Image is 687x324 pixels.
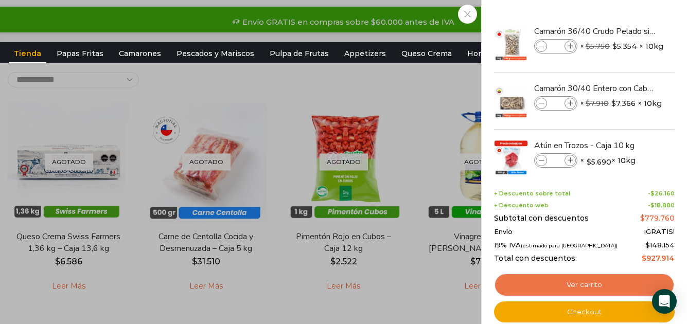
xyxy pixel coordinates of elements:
span: × × 10kg [580,96,662,111]
span: $ [586,42,590,51]
a: Atún en Trozos - Caja 10 kg [534,140,657,151]
span: $ [650,190,655,197]
a: Hortalizas [462,44,510,63]
span: $ [650,202,655,209]
span: - [648,190,675,197]
a: Pescados y Mariscos [171,44,259,63]
bdi: 779.760 [640,213,675,223]
a: Camarón 30/40 Entero con Cabeza y Cola - Super Prime - Caja 10 kg [534,83,657,94]
bdi: 7.366 [611,98,636,109]
a: Queso Crema [396,44,457,63]
span: × × 10kg [580,153,636,168]
a: Pulpa de Frutas [265,44,334,63]
a: Tienda [9,44,46,63]
a: Camarón 36/40 Crudo Pelado sin Vena - Bronze - Caja 10 kg [534,26,657,37]
span: ¡GRATIS! [644,228,675,236]
input: Product quantity [548,98,563,109]
a: Checkout [494,301,675,323]
span: $ [611,98,616,109]
bdi: 927.914 [642,254,675,263]
span: - [648,202,675,209]
bdi: 26.160 [650,190,675,197]
span: Subtotal con descuentos [494,214,589,223]
bdi: 5.354 [612,41,637,51]
bdi: 5.750 [586,42,610,51]
a: Camarones [114,44,166,63]
bdi: 18.880 [650,202,675,209]
small: (estimado para [GEOGRAPHIC_DATA]) [521,243,618,248]
span: Envío [494,228,513,236]
span: $ [587,157,591,167]
bdi: 7.910 [586,99,609,108]
div: Open Intercom Messenger [652,289,677,314]
span: $ [640,213,645,223]
span: $ [612,41,617,51]
input: Product quantity [548,41,563,52]
a: Papas Fritas [51,44,109,63]
span: Total con descuentos: [494,254,577,263]
span: + Descuento sobre total [494,190,570,197]
bdi: 5.690 [587,157,611,167]
span: × × 10kg [580,39,663,53]
a: Appetizers [339,44,391,63]
span: 19% IVA [494,241,618,249]
span: + Descuento web [494,202,549,209]
input: Product quantity [548,155,563,166]
span: 148.154 [645,241,675,249]
span: $ [642,254,646,263]
span: $ [586,99,590,108]
span: $ [645,241,650,249]
a: Ver carrito [494,273,675,297]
